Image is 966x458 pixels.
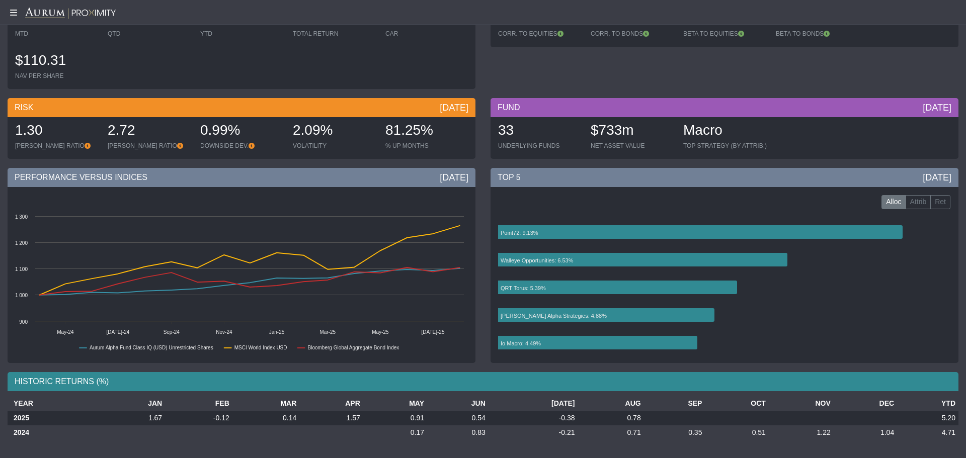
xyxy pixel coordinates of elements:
div: RISK [8,98,475,117]
label: Attrib [906,195,931,209]
th: YTD [897,396,958,411]
td: 4.71 [897,425,958,440]
td: 1.22 [769,425,834,440]
div: MTD [15,30,98,38]
div: NET ASSET VALUE [591,142,673,150]
th: YEAR [8,396,104,411]
div: QTD [108,30,190,38]
th: NOV [769,396,834,411]
div: DOWNSIDE DEV. [200,142,283,150]
div: [DATE] [923,171,951,184]
th: DEC [834,396,897,411]
img: Aurum-Proximity%20white.svg [25,8,116,20]
text: MSCI World Index USD [234,345,287,350]
th: AUG [578,396,643,411]
th: MAY [363,396,427,411]
div: CORR. TO BONDS [591,30,673,38]
td: 5.20 [897,411,958,425]
text: Io Macro: 4.49% [501,340,541,346]
th: FEB [165,396,232,411]
th: 2024 [8,425,104,440]
div: BETA TO BONDS [776,30,858,38]
div: 2.72 [108,121,190,142]
td: 0.54 [427,411,489,425]
text: 900 [19,319,28,325]
text: Point72: 9.13% [501,230,538,236]
div: CORR. TO EQUITIES [498,30,581,38]
div: Macro [683,121,767,142]
div: [PERSON_NAME] RATIO [108,142,190,150]
div: CAR [385,30,468,38]
text: QRT Torus: 5.39% [501,285,546,291]
td: 1.04 [834,425,897,440]
div: [DATE] [440,171,468,184]
div: UNDERLYING FUNDS [498,142,581,150]
div: 33 [498,121,581,142]
div: 1.30 [15,121,98,142]
label: Ret [930,195,950,209]
text: 1 000 [15,293,28,298]
text: Nov-24 [216,329,232,335]
text: Sep-24 [164,329,180,335]
div: PERFORMANCE VERSUS INDICES [8,168,475,187]
text: May-25 [372,329,389,335]
div: 81.25% [385,121,468,142]
th: JAN [104,396,165,411]
text: Aurum Alpha Fund Class IQ (USD) Unrestricted Shares [90,345,213,350]
text: 1 200 [15,240,28,246]
th: MAR [232,396,300,411]
div: [PERSON_NAME] RATIO [15,142,98,150]
text: Mar-25 [319,329,336,335]
div: HISTORIC RETURNS (%) [8,372,958,391]
label: Alloc [881,195,906,209]
th: OCT [705,396,768,411]
div: [DATE] [923,102,951,114]
div: VOLATILITY [293,142,375,150]
th: 2025 [8,411,104,425]
th: JUN [427,396,489,411]
div: 2.09% [293,121,375,142]
td: 0.17 [363,425,427,440]
div: TOTAL RETURN [293,30,375,38]
div: $110.31 [15,51,98,72]
div: $733m [591,121,673,142]
div: TOP 5 [491,168,958,187]
text: 1 300 [15,214,28,220]
div: % UP MONTHS [385,142,468,150]
td: 0.14 [232,411,300,425]
div: TOP STRATEGY (BY ATTRIB.) [683,142,767,150]
td: 1.57 [299,411,363,425]
th: APR [299,396,363,411]
td: 0.71 [578,425,643,440]
td: 1.67 [104,411,165,425]
td: 0.83 [427,425,489,440]
text: [DATE]-25 [422,329,445,335]
td: 0.91 [363,411,427,425]
div: 0.99% [200,121,283,142]
td: -0.21 [489,425,578,440]
text: May-24 [57,329,74,335]
text: Walleye Opportunities: 6.53% [501,257,574,263]
text: Jan-25 [269,329,285,335]
text: [PERSON_NAME] Alpha Strategies: 4.88% [501,313,607,319]
th: SEP [644,396,705,411]
div: YTD [200,30,283,38]
td: -0.38 [489,411,578,425]
div: BETA TO EQUITIES [683,30,766,38]
text: [DATE]-24 [106,329,129,335]
td: 0.78 [578,411,643,425]
div: FUND [491,98,958,117]
div: NAV PER SHARE [15,72,98,80]
text: 1 100 [15,266,28,272]
td: -0.12 [165,411,232,425]
td: 0.51 [705,425,768,440]
th: [DATE] [489,396,578,411]
td: 0.35 [644,425,705,440]
text: Bloomberg Global Aggregate Bond Index [308,345,399,350]
div: [DATE] [440,102,468,114]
